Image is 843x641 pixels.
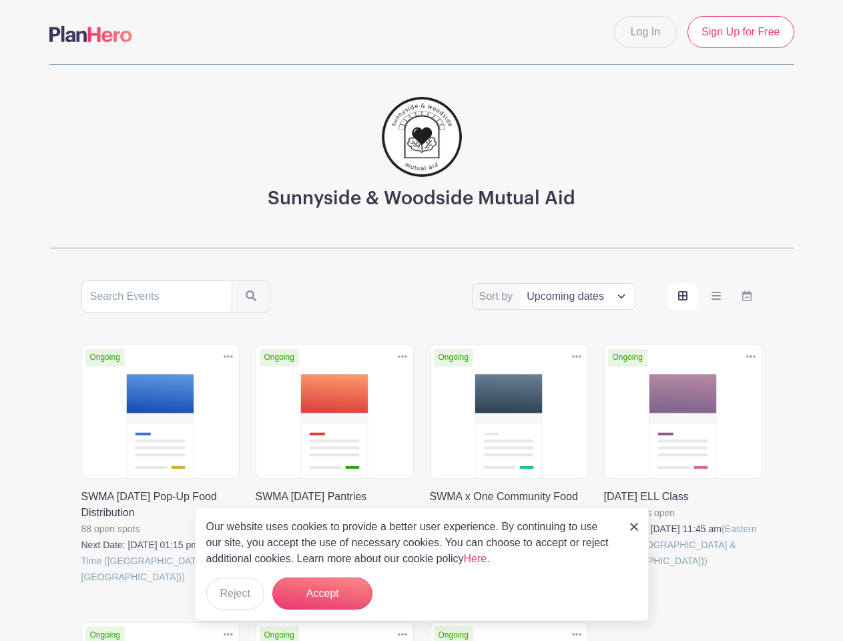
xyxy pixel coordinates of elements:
img: 256.png [382,97,462,177]
a: Sign Up for Free [687,16,794,48]
a: Log In [614,16,677,48]
input: Search Events [81,280,232,312]
a: Here [464,553,487,564]
div: order and view [667,283,762,310]
p: Our website uses cookies to provide a better user experience. By continuing to use our site, you ... [206,519,616,567]
img: close_button-5f87c8562297e5c2d7936805f587ecaba9071eb48480494691a3f1689db116b3.svg [630,523,638,531]
h3: Sunnyside & Woodside Mutual Aid [268,188,575,210]
button: Reject [206,578,264,610]
label: Sort by [479,288,517,304]
button: Accept [272,578,372,610]
img: logo-507f7623f17ff9eddc593b1ce0a138ce2505c220e1c5a4e2b4648c50719b7d32.svg [49,26,132,42]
